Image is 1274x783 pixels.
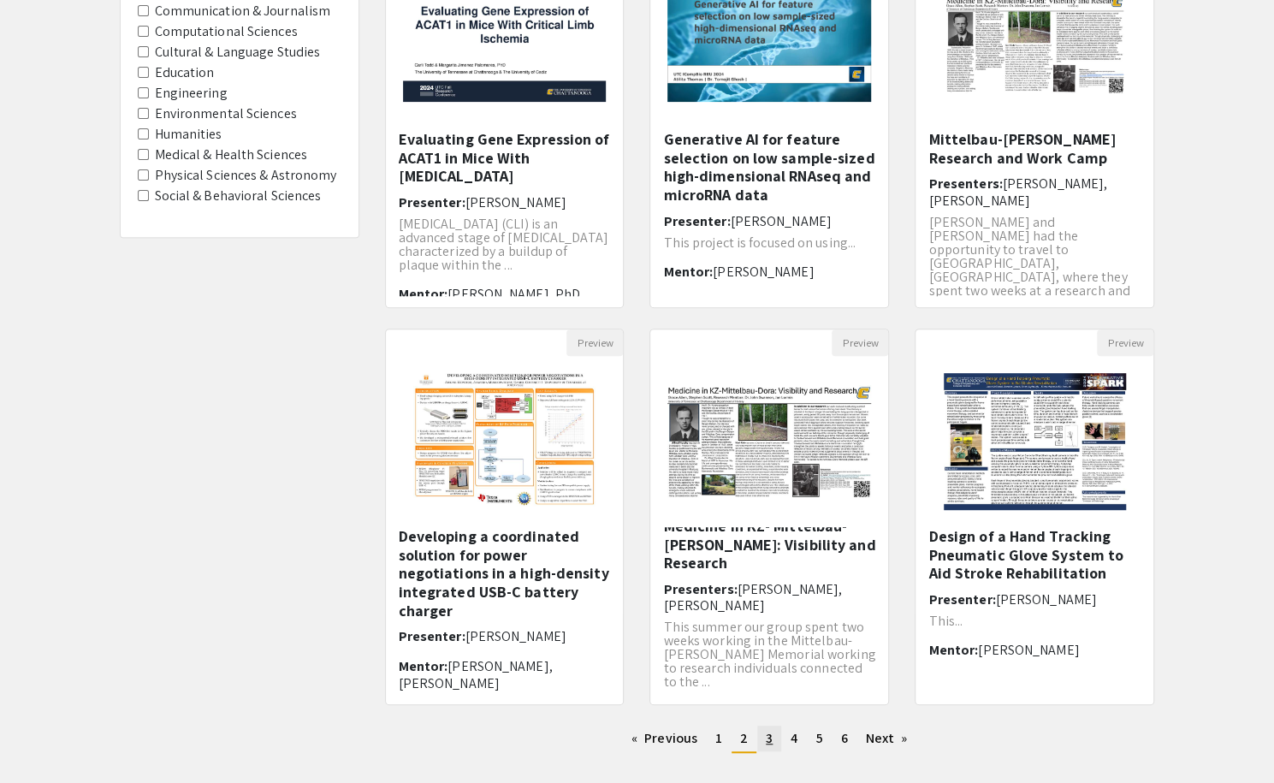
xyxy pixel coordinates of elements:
[447,285,580,303] span: [PERSON_NAME], PhD
[155,83,228,104] label: Engineering
[927,356,1143,527] img: <p><span style="color: rgb(237, 178, 31);">Design of a Hand Tracking Pneumatic </span></p><p><spa...
[623,726,706,751] a: Previous page
[155,104,297,124] label: Environmental Sciences
[465,627,566,645] span: [PERSON_NAME]
[928,527,1141,583] h5: Design of a Hand Tracking Pneumatic Glove System to Aid Stroke Rehabilitation
[978,641,1079,659] span: [PERSON_NAME]
[155,62,215,83] label: Education
[663,130,875,204] h5: Generative AI for feature selection on low sample-sized high-dimensional RNAseq and microRNA data
[663,517,875,572] h5: Medicine in KZ- Mittelbau-[PERSON_NAME]: Visibility and Research
[399,657,553,691] span: [PERSON_NAME], [PERSON_NAME]
[663,580,842,614] span: [PERSON_NAME], [PERSON_NAME]
[13,706,73,770] iframe: Chat
[766,729,773,747] span: 3
[663,263,713,281] span: Mentor:
[928,175,1141,208] h6: Presenters:
[815,729,822,747] span: 5
[928,175,1107,209] span: [PERSON_NAME], [PERSON_NAME]
[730,212,831,230] span: [PERSON_NAME]
[650,368,888,515] img: <p>Medicine in KZ- Mittelbau-Dora: Visibility and Research</p>
[385,726,1155,753] ul: Pagination
[155,124,222,145] label: Humanities
[155,42,321,62] label: Cultural & Language Studies
[649,329,889,705] div: Open Presentation <p>Medicine in KZ- Mittelbau-Dora: Visibility and Research</p>
[385,329,625,705] div: Open Presentation <p><strong style="color: rgb(0, 0, 0);">Developing a coordinated solution for p...
[663,213,875,229] h6: Presenter:
[663,581,875,614] h6: Presenters:
[155,1,331,21] label: Communication & Journalism
[832,329,888,356] button: Preview
[857,726,916,751] a: Next page
[396,356,613,527] img: <p><strong style="color: rgb(0, 0, 0);">Developing a coordinated solution for power negotiations ...
[928,612,963,630] span: This...
[399,285,448,303] span: Mentor:
[995,590,1096,608] span: [PERSON_NAME]
[155,186,322,206] label: Social & Behavioral Sciences
[399,628,611,644] h6: Presenter:
[155,21,298,42] label: Computational Sciences
[663,236,875,250] p: This project is focused on using...
[715,729,722,747] span: 1
[928,591,1141,608] h6: Presenter:
[399,130,611,186] h5: Evaluating Gene Expression of ACAT1 in Mice With [MEDICAL_DATA]
[155,165,337,186] label: Physical Sciences & Astronomy
[928,130,1141,167] h5: Mittelbau-[PERSON_NAME] Research and Work Camp
[399,194,611,211] h6: Presenter:
[399,527,611,620] h5: Developing a coordinated solution for power negotiations in a high-density integrated USB-C batte...
[928,216,1141,311] p: [PERSON_NAME] and [PERSON_NAME] had the opportunity to travel to [GEOGRAPHIC_DATA], [GEOGRAPHIC_D...
[663,620,875,689] p: This summer our group spent two weeks working in the Mittelbau-[PERSON_NAME] Memorial working to ...
[399,217,611,272] p: [MEDICAL_DATA] (CLI) is an advanced stage of [MEDICAL_DATA] characterized by a buildup of plaque ...
[928,641,978,659] span: Mentor:
[155,145,308,165] label: Medical & Health Sciences
[399,657,448,675] span: Mentor:
[465,193,566,211] span: [PERSON_NAME]
[840,729,847,747] span: 6
[713,263,814,281] span: [PERSON_NAME]
[791,729,797,747] span: 4
[915,329,1154,705] div: Open Presentation <p><span style="color: rgb(237, 178, 31);">Design of a Hand Tracking Pneumatic ...
[1097,329,1153,356] button: Preview
[566,329,623,356] button: Preview
[740,729,748,747] span: 2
